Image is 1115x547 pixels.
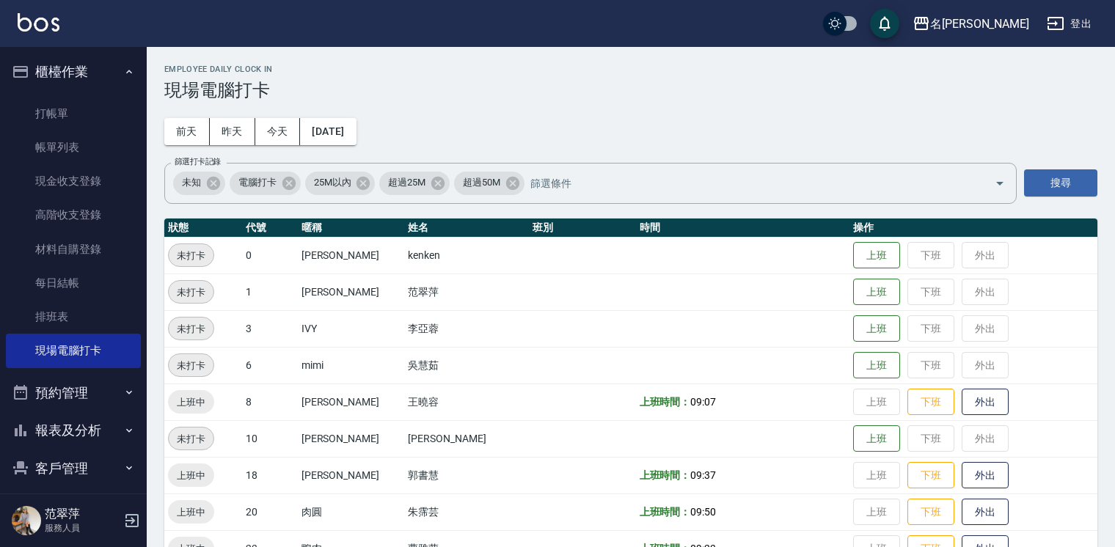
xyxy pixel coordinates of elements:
button: save [870,9,899,38]
td: kenken [404,237,529,273]
button: 下班 [907,389,954,416]
button: 商品管理 [6,487,141,525]
td: 6 [242,347,298,383]
td: 肉圓 [298,493,405,530]
button: 櫃檯作業 [6,53,141,91]
button: 昨天 [210,118,255,145]
td: 范翠萍 [404,273,529,310]
td: 0 [242,237,298,273]
a: 每日結帳 [6,266,141,300]
td: [PERSON_NAME] [298,457,405,493]
div: 名[PERSON_NAME] [930,15,1029,33]
td: [PERSON_NAME] [298,383,405,420]
td: 吳慧茹 [404,347,529,383]
td: 18 [242,457,298,493]
a: 材料自購登錄 [6,232,141,266]
button: 上班 [853,315,900,342]
button: 搜尋 [1024,169,1097,197]
span: 09:37 [690,469,716,481]
button: 外出 [962,462,1009,489]
th: 暱稱 [298,219,405,238]
span: 未打卡 [169,248,213,263]
button: 上班 [853,425,900,452]
span: 上班中 [168,468,214,483]
td: 王曉容 [404,383,529,420]
p: 服務人員 [45,521,120,535]
td: [PERSON_NAME] [298,273,405,310]
span: 超過50M [454,175,509,190]
a: 排班表 [6,300,141,334]
button: 上班 [853,352,900,379]
div: 電腦打卡 [230,172,301,195]
a: 現場電腦打卡 [6,334,141,367]
button: 預約管理 [6,374,141,412]
span: 未知 [173,175,210,190]
td: 3 [242,310,298,347]
span: 25M以內 [305,175,360,190]
span: 超過25M [379,175,434,190]
td: mimi [298,347,405,383]
div: 超過50M [454,172,524,195]
button: 外出 [962,389,1009,416]
span: 未打卡 [169,284,213,300]
th: 代號 [242,219,298,238]
td: [PERSON_NAME] [298,237,405,273]
button: 客戶管理 [6,449,141,488]
h3: 現場電腦打卡 [164,80,1097,100]
button: 登出 [1041,10,1097,37]
td: 10 [242,420,298,457]
span: 電腦打卡 [230,175,285,190]
b: 上班時間： [640,469,691,481]
button: 下班 [907,462,954,489]
td: 8 [242,383,298,420]
td: 1 [242,273,298,310]
img: Person [12,506,41,535]
a: 高階收支登錄 [6,198,141,232]
th: 姓名 [404,219,529,238]
button: 今天 [255,118,301,145]
button: 上班 [853,242,900,269]
td: 李亞蓉 [404,310,529,347]
td: IVY [298,310,405,347]
span: 09:50 [690,506,716,518]
img: Logo [18,13,59,32]
h2: Employee Daily Clock In [164,65,1097,74]
td: 朱霈芸 [404,493,529,530]
a: 帳單列表 [6,131,141,164]
span: 09:07 [690,396,716,408]
td: [PERSON_NAME] [404,420,529,457]
div: 25M以內 [305,172,376,195]
span: 未打卡 [169,358,213,373]
span: 上班中 [168,394,214,410]
span: 上班中 [168,504,214,520]
input: 篩選條件 [527,170,969,196]
b: 上班時間： [640,396,691,408]
button: 上班 [853,279,900,306]
a: 打帳單 [6,97,141,131]
button: [DATE] [300,118,356,145]
button: 名[PERSON_NAME] [907,9,1035,39]
button: Open [988,172,1012,195]
td: 20 [242,493,298,530]
th: 狀態 [164,219,242,238]
label: 篩選打卡記錄 [175,156,221,167]
button: 報表及分析 [6,411,141,449]
span: 未打卡 [169,431,213,447]
div: 超過25M [379,172,450,195]
a: 現金收支登錄 [6,164,141,198]
span: 未打卡 [169,321,213,337]
th: 操作 [849,219,1097,238]
h5: 范翠萍 [45,507,120,521]
td: [PERSON_NAME] [298,420,405,457]
button: 外出 [962,499,1009,526]
div: 未知 [173,172,225,195]
b: 上班時間： [640,506,691,518]
button: 前天 [164,118,210,145]
td: 郭書慧 [404,457,529,493]
button: 下班 [907,499,954,526]
th: 班別 [529,219,636,238]
th: 時間 [636,219,849,238]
